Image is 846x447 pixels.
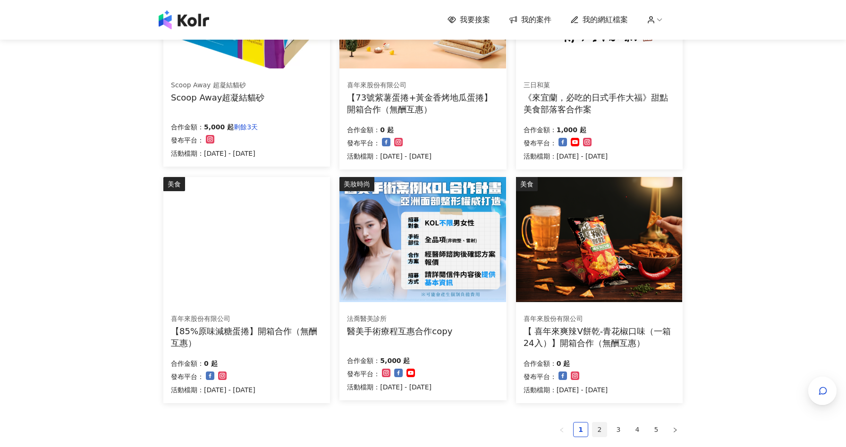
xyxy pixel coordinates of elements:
[347,314,452,324] div: 法喬醫美診所
[171,358,204,369] p: 合作金額：
[649,422,664,437] li: 5
[347,137,380,149] p: 發布平台：
[524,358,557,369] p: 合作金額：
[516,177,682,302] img: 喜年來爽辣V餅乾-青花椒口味（一箱24入）
[592,422,607,437] li: 2
[171,135,204,146] p: 發布平台：
[583,15,628,25] span: 我的網紅檔案
[163,177,330,302] img: 85%原味減糖蛋捲
[347,151,431,162] p: 活動檔期：[DATE] - [DATE]
[573,422,588,437] li: 1
[524,151,608,162] p: 活動檔期：[DATE] - [DATE]
[592,422,607,437] a: 2
[570,15,628,25] a: 我的網紅檔案
[347,92,499,115] div: 【73號紫薯蛋捲+黃金香烤地瓜蛋捲】開箱合作（無酬互惠）
[630,422,644,437] a: 4
[347,355,380,366] p: 合作金額：
[347,124,380,135] p: 合作金額：
[630,422,645,437] li: 4
[347,81,498,90] div: 喜年來股份有限公司
[521,15,551,25] span: 我的案件
[460,15,490,25] span: 我要接案
[448,15,490,25] a: 我要接案
[509,15,551,25] a: 我的案件
[524,124,557,135] p: 合作金額：
[524,371,557,382] p: 發布平台：
[347,325,452,337] div: 醫美手術療程互惠合作copy
[516,177,538,191] div: 美食
[668,422,683,437] li: Next Page
[524,137,557,149] p: 發布平台：
[171,314,322,324] div: 喜年來股份有限公司
[171,384,255,396] p: 活動檔期：[DATE] - [DATE]
[611,422,626,437] li: 3
[557,358,570,369] p: 0 起
[672,427,678,433] span: right
[234,121,258,133] p: 剩餘3天
[554,422,569,437] li: Previous Page
[171,148,258,159] p: 活動檔期：[DATE] - [DATE]
[554,422,569,437] button: left
[204,121,234,133] p: 5,000 起
[380,124,394,135] p: 0 起
[524,314,675,324] div: 喜年來股份有限公司
[339,177,374,191] div: 美妝時尚
[347,368,380,380] p: 發布平台：
[171,121,204,133] p: 合作金額：
[557,124,586,135] p: 1,000 起
[574,422,588,437] a: 1
[524,384,608,396] p: 活動檔期：[DATE] - [DATE]
[668,422,683,437] button: right
[611,422,626,437] a: 3
[347,381,431,393] p: 活動檔期：[DATE] - [DATE]
[171,81,264,90] div: Scoop Away 超凝結貓砂
[171,325,322,349] div: 【85%原味減糖蛋捲】開箱合作（無酬互惠）
[163,177,185,191] div: 美食
[171,92,264,103] div: Scoop Away超凝結貓砂
[159,10,209,29] img: logo
[204,358,218,369] p: 0 起
[380,355,410,366] p: 5,000 起
[524,325,675,349] div: 【 喜年來爽辣V餅乾-青花椒口味（一箱24入）】開箱合作（無酬互惠）
[559,427,565,433] span: left
[171,371,204,382] p: 發布平台：
[524,92,675,115] div: 《來宜蘭，必吃的日式手作大福》甜點美食部落客合作案
[649,422,663,437] a: 5
[339,177,506,302] img: 眼袋、隆鼻、隆乳、抽脂、墊下巴
[524,81,675,90] div: 三日和菓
